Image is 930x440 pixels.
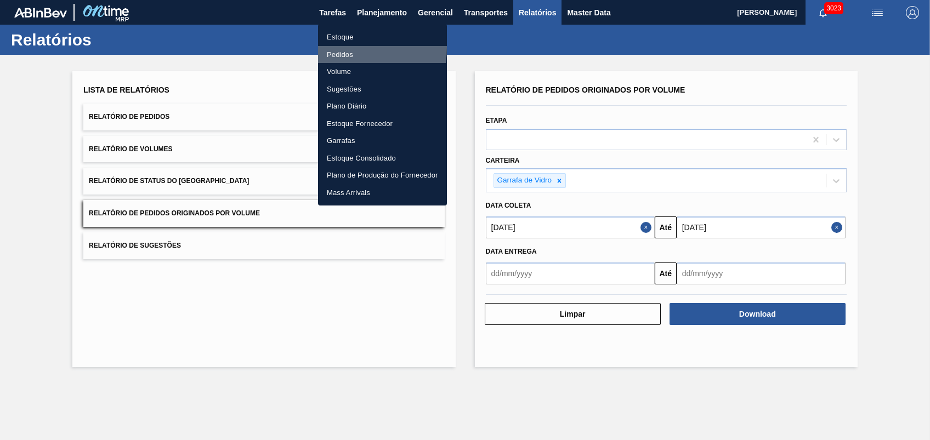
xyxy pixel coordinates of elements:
[318,150,447,167] a: Estoque Consolidado
[318,81,447,98] a: Sugestões
[318,167,447,184] a: Plano de Produção do Fornecedor
[318,115,447,133] a: Estoque Fornecedor
[318,46,447,64] a: Pedidos
[318,132,447,150] a: Garrafas
[318,184,447,202] a: Mass Arrivals
[318,28,447,46] a: Estoque
[318,98,447,115] a: Plano Diário
[318,63,447,81] a: Volume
